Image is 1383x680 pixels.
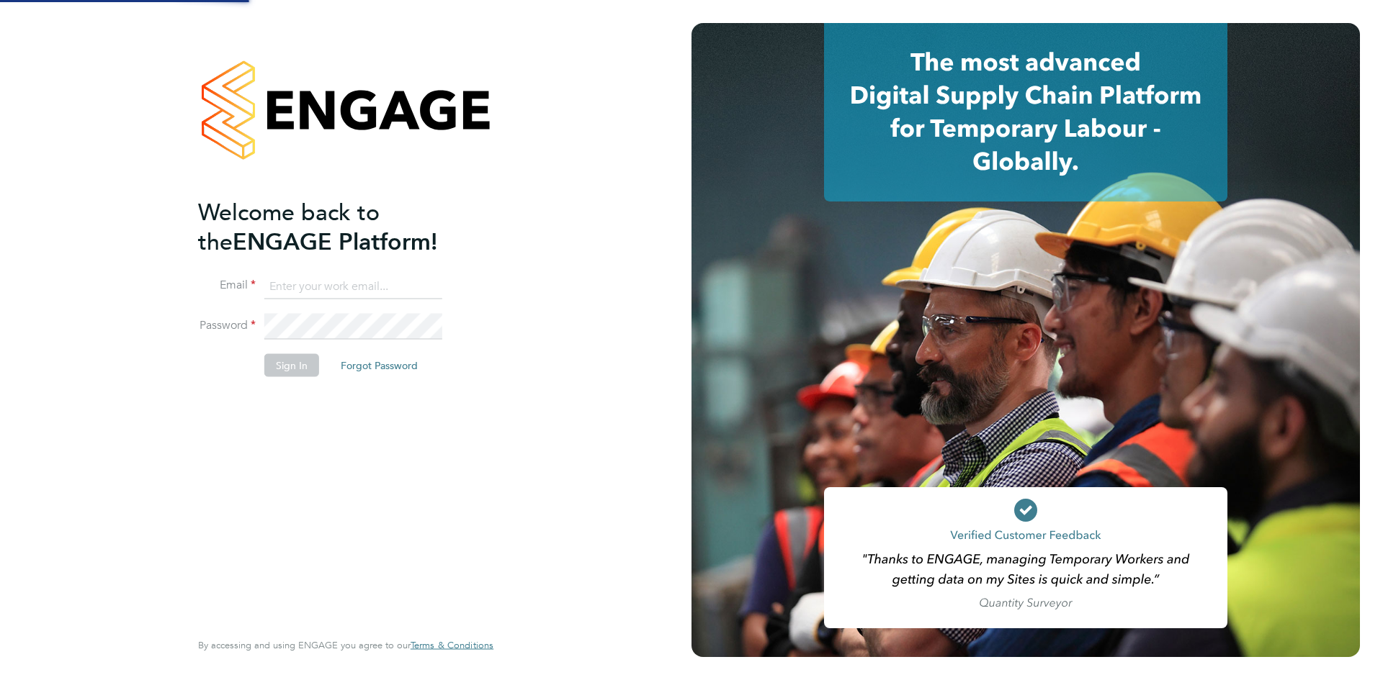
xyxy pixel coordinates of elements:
h2: ENGAGE Platform! [198,197,479,256]
label: Password [198,318,256,333]
span: Terms & Conditions [411,639,493,651]
span: By accessing and using ENGAGE you agree to our [198,639,493,651]
input: Enter your work email... [264,273,442,299]
span: Welcome back to the [198,198,380,255]
a: Terms & Conditions [411,640,493,651]
label: Email [198,278,256,293]
button: Forgot Password [329,354,429,377]
button: Sign In [264,354,319,377]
